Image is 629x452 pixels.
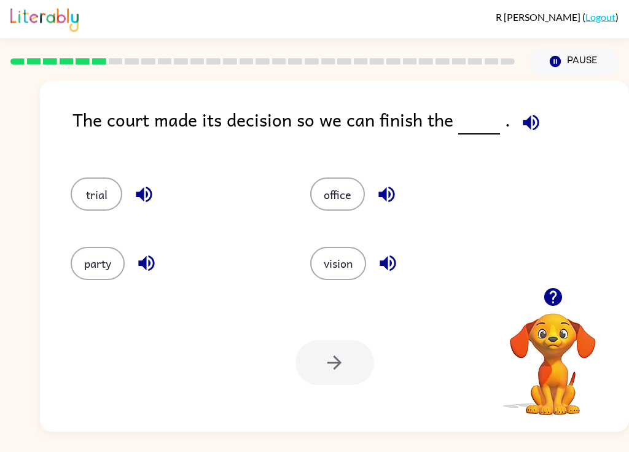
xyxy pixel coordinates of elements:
button: office [310,177,365,211]
button: trial [71,177,122,211]
img: Literably [10,5,79,32]
div: ( ) [496,11,619,23]
video: Your browser must support playing .mp4 files to use Literably. Please try using another browser. [491,294,614,417]
div: The court made its decision so we can finish the . [72,106,629,153]
a: Logout [585,11,615,23]
button: party [71,247,125,280]
button: vision [310,247,366,280]
button: Pause [529,47,619,76]
span: R [PERSON_NAME] [496,11,582,23]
